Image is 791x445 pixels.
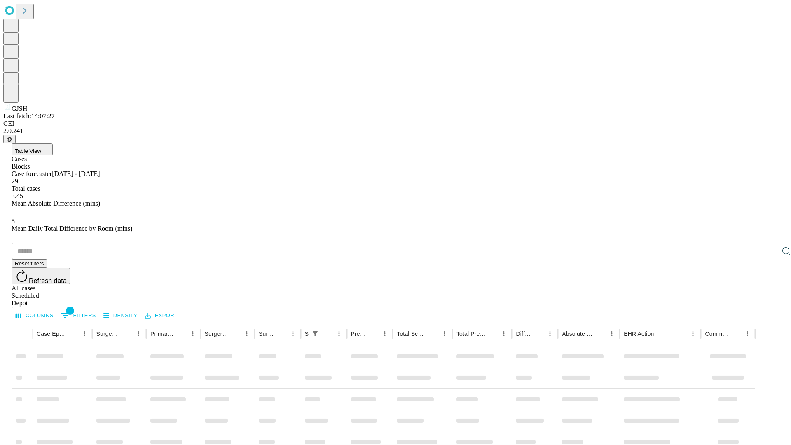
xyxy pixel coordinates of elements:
span: 3.45 [12,192,23,199]
div: Total Predicted Duration [456,330,486,337]
button: Density [101,309,140,322]
div: Case Epic Id [37,330,66,337]
button: Menu [439,328,450,340]
button: Sort [427,328,439,340]
button: Sort [229,328,241,340]
button: Menu [742,328,753,340]
span: Table View [15,148,41,154]
button: Sort [730,328,742,340]
span: 1 [66,307,74,315]
button: Sort [276,328,287,340]
button: Sort [533,328,544,340]
div: Absolute Difference [562,330,594,337]
span: 29 [12,178,18,185]
button: Reset filters [12,259,47,268]
div: Primary Service [150,330,174,337]
button: Show filters [309,328,321,340]
button: Sort [322,328,333,340]
button: Menu [687,328,699,340]
div: Predicted In Room Duration [351,330,367,337]
button: Menu [544,328,556,340]
button: @ [3,135,16,143]
span: Last fetch: 14:07:27 [3,112,55,119]
span: Total cases [12,185,40,192]
div: EHR Action [624,330,654,337]
button: Refresh data [12,268,70,284]
span: @ [7,136,12,142]
div: Comments [705,330,729,337]
span: Reset filters [15,260,44,267]
button: Menu [333,328,345,340]
button: Select columns [14,309,56,322]
span: 5 [12,218,15,225]
div: Surgery Name [205,330,229,337]
span: Mean Daily Total Difference by Room (mins) [12,225,132,232]
div: 1 active filter [309,328,321,340]
button: Export [143,309,180,322]
span: [DATE] - [DATE] [52,170,100,177]
button: Menu [287,328,299,340]
button: Menu [133,328,144,340]
button: Sort [487,328,498,340]
div: Difference [516,330,532,337]
button: Sort [67,328,79,340]
div: Surgeon Name [96,330,120,337]
button: Menu [79,328,90,340]
button: Sort [176,328,187,340]
span: Refresh data [29,277,67,284]
button: Sort [121,328,133,340]
button: Menu [498,328,510,340]
button: Sort [367,328,379,340]
div: Scheduled In Room Duration [305,330,309,337]
button: Menu [379,328,391,340]
button: Menu [606,328,618,340]
div: Surgery Date [259,330,275,337]
button: Menu [241,328,253,340]
div: Total Scheduled Duration [397,330,426,337]
div: 2.0.241 [3,127,788,135]
button: Sort [594,328,606,340]
div: GEI [3,120,788,127]
span: Mean Absolute Difference (mins) [12,200,100,207]
span: Case forecaster [12,170,52,177]
button: Show filters [59,309,98,322]
button: Menu [187,328,199,340]
button: Sort [655,328,666,340]
button: Table View [12,143,53,155]
span: GJSH [12,105,27,112]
